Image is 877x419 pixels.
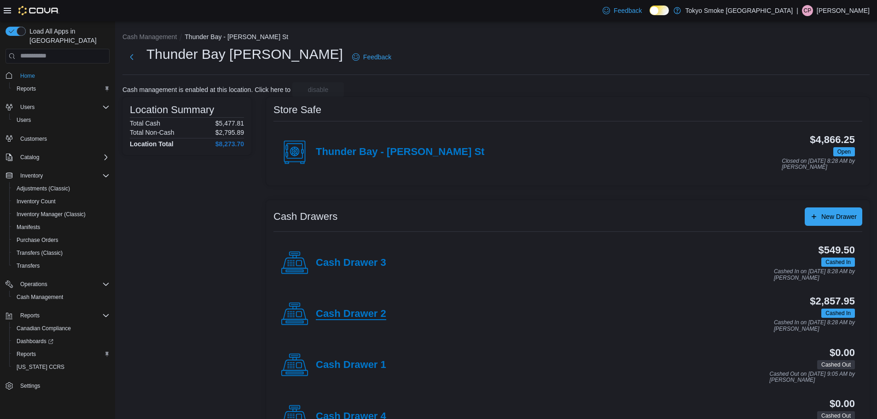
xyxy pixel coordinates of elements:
p: Cash management is enabled at this location. Click here to [122,86,290,93]
input: Dark Mode [650,6,669,15]
span: Transfers [13,260,110,271]
h4: $8,273.70 [215,140,244,148]
button: Purchase Orders [9,234,113,247]
a: Inventory Manager (Classic) [13,209,89,220]
span: Home [17,70,110,81]
span: Customers [17,133,110,144]
p: Closed on [DATE] 8:28 AM by [PERSON_NAME] [782,158,855,171]
a: Purchase Orders [13,235,62,246]
span: Inventory Count [17,198,56,205]
div: Cameron Palmer [802,5,813,16]
button: Customers [2,132,113,145]
img: Cova [18,6,59,15]
h1: Thunder Bay [PERSON_NAME] [146,45,343,63]
h3: Store Safe [273,104,321,115]
button: New Drawer [805,207,862,226]
span: Catalog [17,152,110,163]
span: Inventory Manager (Classic) [13,209,110,220]
button: Operations [17,279,51,290]
span: Users [13,115,110,126]
a: Manifests [13,222,44,233]
h4: Cash Drawer 1 [316,359,386,371]
p: [PERSON_NAME] [817,5,870,16]
h4: Thunder Bay - [PERSON_NAME] St [316,146,484,158]
span: Cashed In [825,309,851,317]
span: Feedback [363,52,391,62]
span: Users [20,103,35,111]
span: Transfers [17,262,40,270]
span: disable [308,85,328,94]
span: Feedback [614,6,642,15]
span: Cashed In [821,309,855,318]
h6: Total Non-Cash [130,129,174,136]
span: Operations [17,279,110,290]
h6: Total Cash [130,120,160,127]
button: Users [2,101,113,114]
h3: $2,857.95 [810,296,855,307]
span: Reports [17,350,36,358]
span: Purchase Orders [13,235,110,246]
a: Reports [13,349,40,360]
button: Inventory [17,170,46,181]
nav: An example of EuiBreadcrumbs [122,32,870,43]
span: New Drawer [821,212,857,221]
h4: Cash Drawer 2 [316,308,386,320]
button: Transfers [9,259,113,272]
h4: Cash Drawer 3 [316,257,386,269]
span: Load All Apps in [GEOGRAPHIC_DATA] [26,27,110,45]
span: Users [17,102,110,113]
a: Dashboards [13,336,57,347]
button: Reports [9,348,113,361]
span: Settings [17,380,110,391]
a: Users [13,115,35,126]
button: Next [122,48,141,66]
button: Reports [9,82,113,95]
button: Adjustments (Classic) [9,182,113,195]
a: Transfers [13,260,43,271]
a: Cash Management [13,292,67,303]
span: Reports [13,83,110,94]
span: Adjustments (Classic) [13,183,110,194]
h3: $4,866.25 [810,134,855,145]
span: Dashboards [17,338,53,345]
span: [US_STATE] CCRS [17,363,64,371]
span: Manifests [13,222,110,233]
span: Adjustments (Classic) [17,185,70,192]
nav: Complex example [6,65,110,417]
button: [US_STATE] CCRS [9,361,113,373]
h3: Location Summary [130,104,214,115]
span: Users [17,116,31,124]
h3: $0.00 [830,398,855,409]
a: Adjustments (Classic) [13,183,74,194]
a: Reports [13,83,40,94]
span: Reports [20,312,40,319]
p: Tokyo Smoke [GEOGRAPHIC_DATA] [685,5,793,16]
span: Cashed In [825,258,851,266]
span: Canadian Compliance [17,325,71,332]
span: Cash Management [13,292,110,303]
span: Transfers (Classic) [13,247,110,258]
span: Inventory Count [13,196,110,207]
span: Purchase Orders [17,236,58,244]
p: | [796,5,798,16]
a: [US_STATE] CCRS [13,362,68,373]
button: Reports [17,310,43,321]
span: Reports [17,85,36,92]
a: Feedback [348,48,395,66]
span: Reports [13,349,110,360]
span: Cash Management [17,293,63,301]
span: Open [837,148,851,156]
button: Inventory [2,169,113,182]
h3: Cash Drawers [273,211,337,222]
button: Settings [2,379,113,392]
span: Dashboards [13,336,110,347]
button: Transfers (Classic) [9,247,113,259]
span: Canadian Compliance [13,323,110,334]
span: Washington CCRS [13,362,110,373]
span: Cashed Out [821,361,851,369]
span: Customers [20,135,47,143]
span: Open [833,147,855,156]
button: Thunder Bay - [PERSON_NAME] St [185,33,288,40]
button: Inventory Manager (Classic) [9,208,113,221]
button: Canadian Compliance [9,322,113,335]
